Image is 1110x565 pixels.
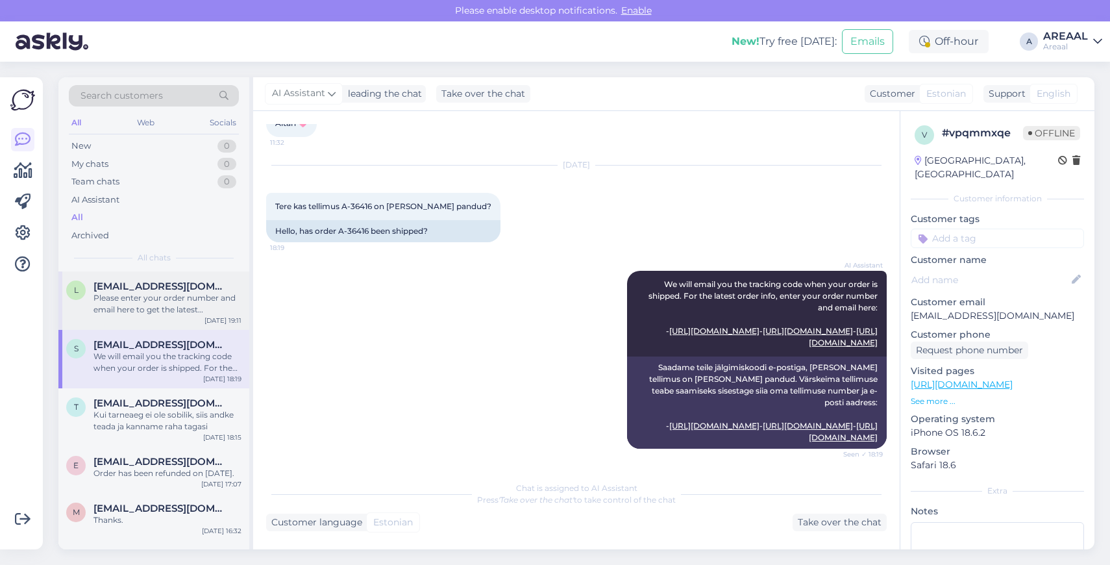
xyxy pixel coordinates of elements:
span: Chat is assigned to AI Assistant [516,483,637,493]
div: [GEOGRAPHIC_DATA], [GEOGRAPHIC_DATA] [915,154,1058,181]
div: Socials [207,114,239,131]
p: Customer email [911,295,1084,309]
div: Saadame teile jälgimiskoodi e-postiga, [PERSON_NAME] tellimus on [PERSON_NAME] pandud. Värskeima ... [627,357,887,449]
div: 0 [217,140,236,153]
a: [URL][DOMAIN_NAME] [669,326,759,336]
p: iPhone OS 18.6.2 [911,426,1084,440]
div: Support [983,87,1026,101]
div: # vpqmmxqe [942,125,1023,141]
span: eugen.burlakov@gmail.com [93,456,228,468]
div: Customer information [911,193,1084,205]
div: Team chats [71,175,119,188]
div: Archived [71,229,109,242]
img: Askly Logo [10,88,35,112]
span: triinuke87@gmail.com [93,397,228,409]
p: Customer tags [911,212,1084,226]
span: s [74,344,79,353]
div: Kui tarneaeg ei ole sobilik, siis andke teada ja kanname raha tagasi [93,409,241,433]
a: [URL][DOMAIN_NAME] [911,379,1013,390]
div: All [69,114,84,131]
b: New! [732,35,759,47]
div: Areaal [1043,42,1088,52]
div: [DATE] 18:19 [203,374,241,384]
div: AI Assistant [71,194,119,207]
a: [URL][DOMAIN_NAME] [669,421,759,431]
span: AI Assistant [834,260,883,270]
div: All [71,211,83,224]
span: Seen ✓ 18:19 [834,449,883,459]
div: Hello, has order A-36416 been shipped? [266,220,500,242]
div: Request phone number [911,342,1028,359]
span: m [73,507,80,517]
span: linardsgrudulis2008@gmail.com [93,281,228,292]
a: AREAALAreaal [1043,31,1102,52]
span: simonasenna@gmail.com [93,339,228,351]
a: [URL][DOMAIN_NAME] [763,421,853,431]
span: mehmetttoral@yahoo.com [93,503,228,514]
div: Try free [DATE]: [732,34,837,49]
p: [EMAIL_ADDRESS][DOMAIN_NAME] [911,309,1084,323]
div: Thanks. [93,514,241,526]
span: Estonian [373,516,413,529]
div: 0 [217,175,236,188]
div: Order has been refunded on [DATE]. [93,468,241,479]
div: AREAAL [1043,31,1088,42]
div: We will email you the tracking code when your order is shipped. For the latest order info, enter ... [93,351,241,374]
div: Web [134,114,157,131]
span: v [922,130,927,140]
div: Take over the chat [436,85,530,103]
div: New [71,140,91,153]
div: 0 [217,158,236,171]
p: Browser [911,445,1084,458]
span: Tere kas tellimus A-36416 on [PERSON_NAME] pandud? [275,201,491,211]
span: We will email you the tracking code when your order is shipped. For the latest order info, enter ... [648,279,880,347]
span: Press to take control of the chat [477,495,676,505]
div: Please enter your order number and email here to get the latest information on your order: - [URL... [93,292,241,316]
div: Off-hour [909,30,989,53]
span: Estonian [926,87,966,101]
div: Extra [911,485,1084,497]
span: Offline [1023,126,1080,140]
span: Search customers [80,89,163,103]
div: [DATE] 16:32 [202,526,241,536]
p: See more ... [911,395,1084,407]
div: Customer [865,87,915,101]
div: [DATE] [266,159,887,171]
div: Customer language [266,516,362,529]
div: [DATE] 19:11 [204,316,241,325]
a: [URL][DOMAIN_NAME] [763,326,853,336]
span: All chats [138,252,171,264]
span: l [74,285,79,295]
div: A [1020,32,1038,51]
p: Safari 18.6 [911,458,1084,472]
div: My chats [71,158,108,171]
div: [DATE] 17:07 [201,479,241,489]
input: Add name [911,273,1069,287]
span: t [74,402,79,412]
span: 11:32 [270,138,319,147]
i: 'Take over the chat' [499,495,574,505]
div: [DATE] 18:15 [203,433,241,442]
span: Enable [617,5,656,16]
p: Operating system [911,412,1084,426]
p: Visited pages [911,364,1084,378]
span: e [73,460,79,470]
p: Customer name [911,253,1084,267]
input: Add a tag [911,229,1084,248]
button: Emails [842,29,893,54]
div: leading the chat [343,87,422,101]
span: AI Assistant [272,86,325,101]
span: English [1037,87,1070,101]
p: Customer phone [911,328,1084,342]
div: Take over the chat [793,514,887,531]
span: 18:19 [270,243,319,253]
p: Notes [911,505,1084,518]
